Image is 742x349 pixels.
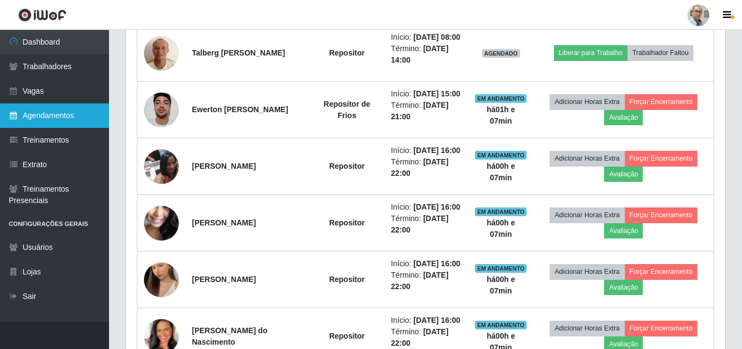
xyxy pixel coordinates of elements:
[604,280,643,295] button: Avaliação
[391,326,462,349] li: Término:
[604,167,643,182] button: Avaliação
[413,316,460,324] time: [DATE] 16:00
[413,89,460,98] time: [DATE] 15:00
[550,151,624,166] button: Adicionar Horas Extra
[554,45,628,60] button: Liberar para Trabalho
[625,94,698,109] button: Forçar Encerramento
[391,100,462,123] li: Término:
[550,264,624,279] button: Adicionar Horas Extra
[628,45,693,60] button: Trabalhador Faltou
[329,275,365,284] strong: Repositor
[391,156,462,179] li: Término:
[324,100,371,120] strong: Repositor de Frios
[487,218,515,238] strong: há 00 h e 07 min
[475,264,527,273] span: EM ANDAMENTO
[550,321,624,336] button: Adicionar Horas Extra
[475,94,527,103] span: EM ANDAMENTO
[482,49,520,58] span: AGENDADO
[144,30,179,76] img: 1681413283722.jpeg
[550,207,624,223] button: Adicionar Horas Extra
[487,105,515,125] strong: há 01 h e 07 min
[391,201,462,213] li: Início:
[391,145,462,156] li: Início:
[550,94,624,109] button: Adicionar Horas Extra
[604,223,643,238] button: Avaliação
[413,259,460,268] time: [DATE] 16:00
[604,110,643,125] button: Avaliação
[625,207,698,223] button: Forçar Encerramento
[475,207,527,216] span: EM ANDAMENTO
[144,87,179,133] img: 1741968469890.jpeg
[487,275,515,295] strong: há 00 h e 07 min
[329,48,365,57] strong: Repositor
[192,162,256,170] strong: [PERSON_NAME]
[391,88,462,100] li: Início:
[192,275,256,284] strong: [PERSON_NAME]
[192,105,288,114] strong: Ewerton [PERSON_NAME]
[413,33,460,41] time: [DATE] 08:00
[413,203,460,211] time: [DATE] 16:00
[475,151,527,160] span: EM ANDAMENTO
[391,258,462,270] li: Início:
[144,184,179,262] img: 1746055016214.jpeg
[625,151,698,166] button: Forçar Encerramento
[487,162,515,182] strong: há 00 h e 07 min
[625,264,698,279] button: Forçar Encerramento
[329,332,365,340] strong: Repositor
[18,8,67,22] img: CoreUI Logo
[192,48,285,57] strong: Talberg [PERSON_NAME]
[625,321,698,336] button: Forçar Encerramento
[391,32,462,43] li: Início:
[391,213,462,236] li: Término:
[329,218,365,227] strong: Repositor
[144,249,179,311] img: 1726843686104.jpeg
[192,218,256,227] strong: [PERSON_NAME]
[391,43,462,66] li: Término:
[192,326,267,346] strong: [PERSON_NAME] do Nascimento
[144,143,179,189] img: 1716827942776.jpeg
[391,315,462,326] li: Início:
[391,270,462,292] li: Término:
[329,162,365,170] strong: Repositor
[475,321,527,329] span: EM ANDAMENTO
[413,146,460,155] time: [DATE] 16:00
